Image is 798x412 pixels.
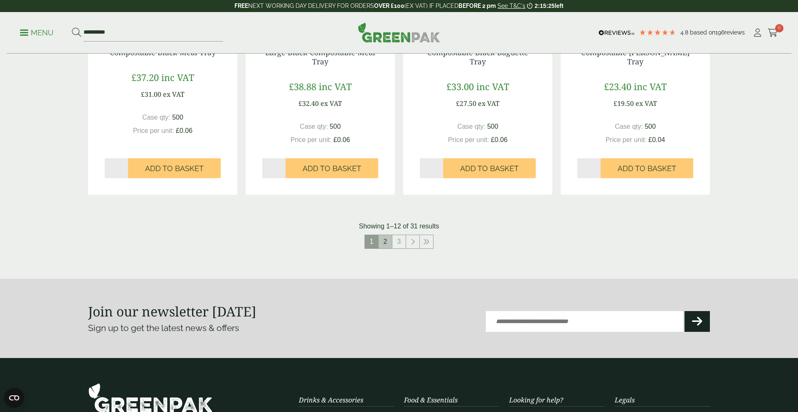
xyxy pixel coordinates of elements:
[635,99,657,108] span: ex VAT
[303,164,361,173] span: Add to Basket
[145,164,204,173] span: Add to Basket
[618,164,676,173] span: Add to Basket
[639,29,676,36] div: 4.79 Stars
[715,29,724,36] span: 196
[775,24,783,32] span: 0
[456,99,476,108] span: £27.50
[4,388,24,408] button: Open CMP widget
[768,27,778,39] a: 0
[498,2,525,9] a: See T&C's
[319,80,352,93] span: inc VAT
[333,136,350,143] span: £0.06
[606,136,647,143] span: Price per unit:
[131,71,159,83] span: £37.20
[690,29,715,36] span: Based on
[374,2,404,9] strong: OVER £100
[615,123,643,130] span: Case qty:
[458,2,496,9] strong: BEFORE 2 pm
[768,29,778,37] i: Cart
[427,47,528,66] a: Compostable Black Baguette Tray
[320,99,342,108] span: ex VAT
[330,123,341,130] span: 500
[392,235,406,248] a: 3
[613,99,634,108] span: £19.50
[645,123,656,130] span: 500
[161,71,194,83] span: inc VAT
[443,158,536,178] button: Add to Basket
[300,123,328,130] span: Case qty:
[234,2,248,9] strong: FREE
[448,136,489,143] span: Price per unit:
[457,123,485,130] span: Case qty:
[176,127,192,134] span: £0.06
[446,80,474,93] span: £33.00
[265,47,375,66] a: Large Black Compostable Meal Tray
[128,158,221,178] button: Add to Basket
[534,2,554,9] span: 2:15:25
[289,80,316,93] span: £38.88
[88,302,256,320] strong: Join our newsletter [DATE]
[163,90,185,99] span: ex VAT
[476,80,509,93] span: inc VAT
[379,235,392,248] a: 2
[20,28,54,36] a: Menu
[634,80,667,93] span: inc VAT
[478,99,500,108] span: ex VAT
[141,90,161,99] span: £31.00
[680,29,690,36] span: 4.8
[172,114,183,121] span: 500
[648,136,665,143] span: £0.04
[460,164,519,173] span: Add to Basket
[491,136,507,143] span: £0.06
[286,158,378,178] button: Add to Basket
[601,158,693,178] button: Add to Basket
[358,22,440,42] img: GreenPak Supplies
[752,29,763,37] i: My Account
[365,235,378,248] span: 1
[291,136,332,143] span: Price per unit:
[581,47,690,66] a: Compostable [PERSON_NAME] Tray
[20,28,54,38] p: Menu
[604,80,631,93] span: £23.40
[555,2,564,9] span: left
[598,30,635,36] img: REVIEWS.io
[142,114,170,121] span: Case qty:
[298,99,319,108] span: £32.40
[487,123,498,130] span: 500
[88,321,368,335] p: Sign up to get the latest news & offers
[133,127,174,134] span: Price per unit:
[359,221,439,231] p: Showing 1–12 of 31 results
[724,29,745,36] span: reviews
